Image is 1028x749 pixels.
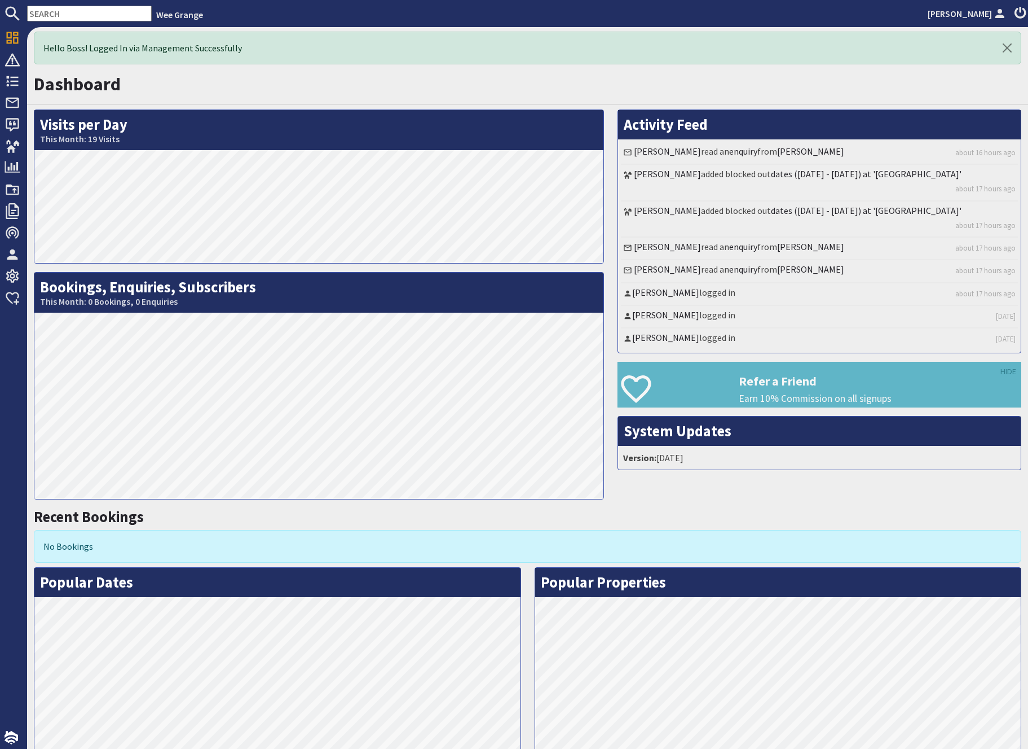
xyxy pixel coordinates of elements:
a: [PERSON_NAME] [928,7,1008,20]
a: about 17 hours ago [955,220,1016,231]
li: added blocked out [621,202,1018,238]
li: [DATE] [621,449,1018,467]
a: HIDE [1000,366,1016,378]
a: [PERSON_NAME] [634,205,701,216]
a: [PERSON_NAME] [634,146,701,157]
div: No Bookings [34,530,1021,563]
small: This Month: 19 Visits [40,134,598,144]
a: Refer a Friend Earn 10% Commission on all signups [617,362,1021,408]
h3: Refer a Friend [739,374,1021,388]
a: Recent Bookings [34,507,144,526]
a: Wee Grange [156,9,203,20]
li: logged in [621,328,1018,350]
a: enquiry [729,241,757,252]
a: [PERSON_NAME] [634,241,701,252]
a: System Updates [624,422,731,440]
a: [PERSON_NAME] [634,264,701,275]
strong: Version: [623,452,656,463]
a: [PERSON_NAME] [634,168,701,179]
p: Earn 10% Commission on all signups [739,391,1021,406]
a: [DATE] [996,334,1016,344]
input: SEARCH [27,6,152,21]
a: about 16 hours ago [955,147,1016,158]
a: Dashboard [34,73,121,95]
li: logged in [621,306,1018,328]
a: [PERSON_NAME] [632,287,699,298]
small: This Month: 0 Bookings, 0 Enquiries [40,296,598,307]
li: read an from [621,260,1018,283]
li: logged in [621,283,1018,306]
a: [PERSON_NAME] [632,332,699,343]
a: about 17 hours ago [955,265,1016,276]
li: added blocked out [621,165,1018,201]
a: enquiry [729,264,757,275]
a: dates ([DATE] - [DATE]) at '[GEOGRAPHIC_DATA]' [771,168,961,179]
h2: Visits per Day [34,110,603,150]
a: [PERSON_NAME] [632,309,699,321]
a: [DATE] [996,311,1016,322]
h2: Popular Properties [535,568,1021,597]
a: [PERSON_NAME] [777,146,844,157]
a: about 17 hours ago [955,183,1016,194]
a: about 17 hours ago [955,243,1016,253]
a: [PERSON_NAME] [777,241,844,252]
img: staytech_i_w-64f4e8e9ee0a9c174fd5317b4b171b261742d2d393467e5bdba4413f4f884c10.svg [5,731,18,744]
a: enquiry [729,146,757,157]
a: [PERSON_NAME] [777,264,844,275]
li: read an from [621,238,1018,260]
h2: Popular Dates [34,568,520,597]
a: Activity Feed [624,115,708,134]
div: Hello Boss! Logged In via Management Successfully [34,32,1021,64]
h2: Bookings, Enquiries, Subscribers [34,273,603,313]
a: dates ([DATE] - [DATE]) at '[GEOGRAPHIC_DATA]' [771,205,961,216]
a: about 17 hours ago [955,288,1016,299]
li: read an from [621,142,1018,165]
